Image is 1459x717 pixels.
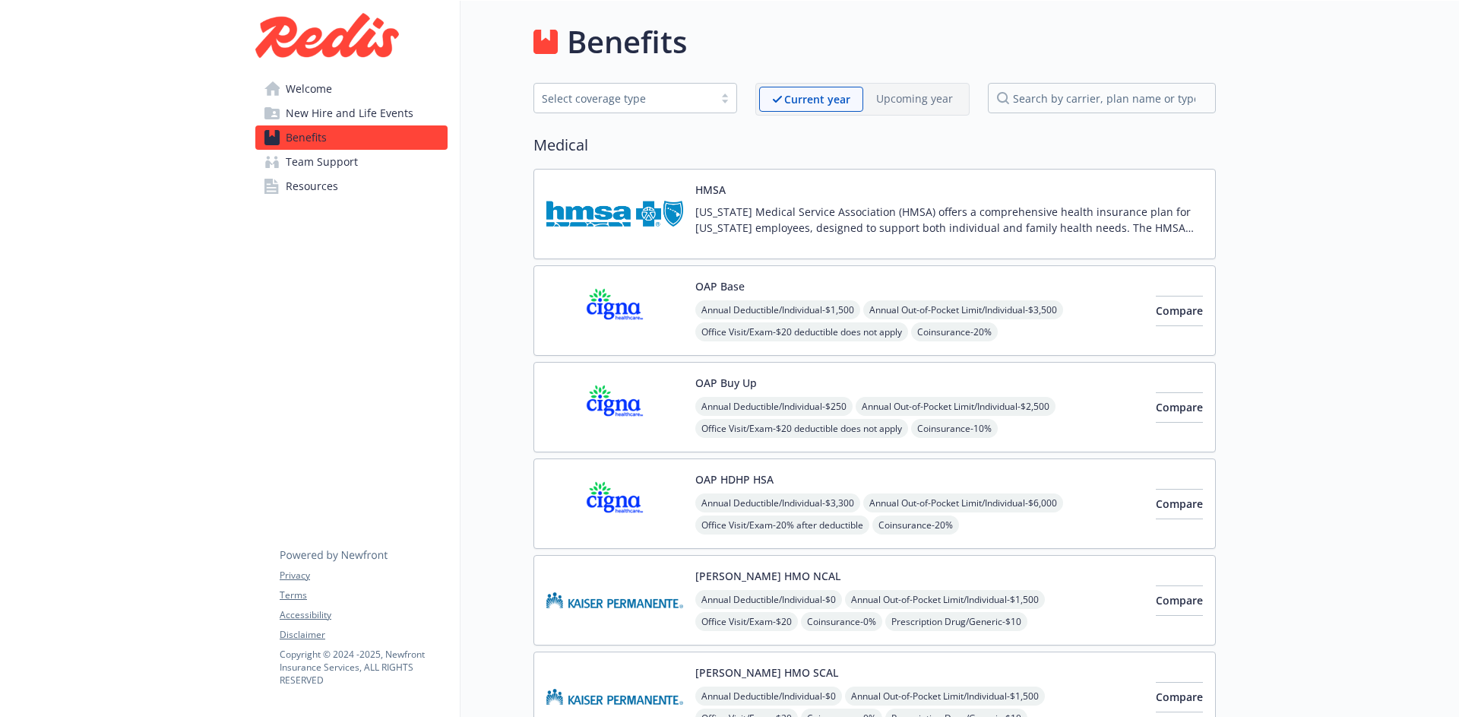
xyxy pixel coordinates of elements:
[856,397,1055,416] span: Annual Out-of-Pocket Limit/Individual - $2,500
[546,182,683,246] img: Hawaii Medical Service Association carrier logo
[695,612,798,631] span: Office Visit/Exam - $20
[1156,489,1203,519] button: Compare
[695,516,869,535] span: Office Visit/Exam - 20% after deductible
[546,375,683,439] img: CIGNA carrier logo
[255,174,448,198] a: Resources
[695,397,853,416] span: Annual Deductible/Individual - $250
[286,101,413,125] span: New Hire and Life Events
[542,90,706,106] div: Select coverage type
[280,628,447,642] a: Disclaimer
[546,278,683,343] img: CIGNA carrier logo
[695,471,774,487] button: OAP HDHP HSA
[863,493,1063,512] span: Annual Out-of-Pocket Limit/Individual - $6,000
[280,648,447,687] p: Copyright © 2024 - 2025 , Newfront Insurance Services, ALL RIGHTS RESERVED
[784,91,850,107] p: Current year
[695,375,757,391] button: OAP Buy Up
[911,419,998,438] span: Coinsurance - 10%
[1156,593,1203,608] span: Compare
[1156,690,1203,704] span: Compare
[286,150,358,174] span: Team Support
[286,125,327,150] span: Benefits
[546,471,683,536] img: CIGNA carrier logo
[695,568,840,584] button: [PERSON_NAME] HMO NCAL
[695,182,726,198] button: HMSA
[695,419,908,438] span: Office Visit/Exam - $20 deductible does not apply
[567,19,687,65] h1: Benefits
[255,77,448,101] a: Welcome
[286,77,332,101] span: Welcome
[695,278,745,294] button: OAP Base
[1156,392,1203,423] button: Compare
[988,83,1216,113] input: search by carrier, plan name or type
[845,687,1045,706] span: Annual Out-of-Pocket Limit/Individual - $1,500
[533,134,1216,157] h2: Medical
[695,300,860,319] span: Annual Deductible/Individual - $1,500
[695,204,1203,236] p: [US_STATE] Medical Service Association (HMSA) offers a comprehensive health insurance plan for [U...
[911,322,998,341] span: Coinsurance - 20%
[280,608,447,622] a: Accessibility
[801,612,882,631] span: Coinsurance - 0%
[695,322,908,341] span: Office Visit/Exam - $20 deductible does not apply
[1156,303,1203,318] span: Compare
[286,174,338,198] span: Resources
[280,589,447,602] a: Terms
[1156,497,1203,511] span: Compare
[280,569,447,582] a: Privacy
[863,300,1063,319] span: Annual Out-of-Pocket Limit/Individual - $3,500
[255,125,448,150] a: Benefits
[872,516,959,535] span: Coinsurance - 20%
[255,101,448,125] a: New Hire and Life Events
[695,665,838,681] button: [PERSON_NAME] HMO SCAL
[876,90,953,106] p: Upcoming year
[695,493,860,512] span: Annual Deductible/Individual - $3,300
[885,612,1027,631] span: Prescription Drug/Generic - $10
[1156,296,1203,326] button: Compare
[845,590,1045,609] span: Annual Out-of-Pocket Limit/Individual - $1,500
[1156,400,1203,414] span: Compare
[863,87,966,112] span: Upcoming year
[695,687,842,706] span: Annual Deductible/Individual - $0
[1156,585,1203,616] button: Compare
[255,150,448,174] a: Team Support
[546,568,683,633] img: Kaiser Permanente Insurance Company carrier logo
[695,590,842,609] span: Annual Deductible/Individual - $0
[1156,682,1203,712] button: Compare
